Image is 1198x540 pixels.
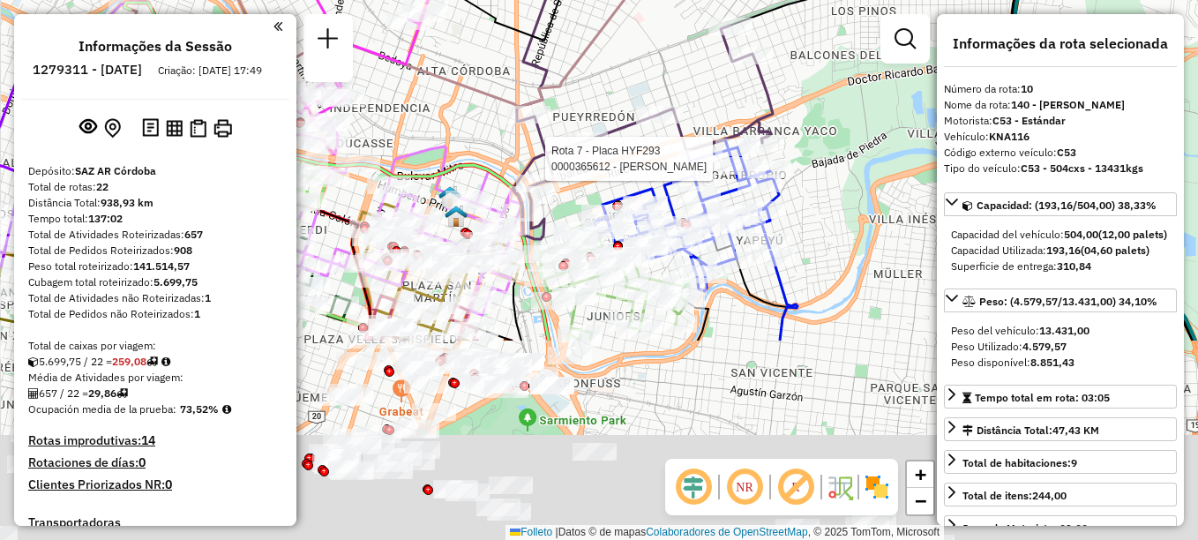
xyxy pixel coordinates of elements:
[1057,259,1091,273] strong: 310,84
[39,386,116,400] font: 657 / 22 =
[438,185,461,208] img: UDC Cordoba
[944,35,1177,52] h4: Informações da rota selecionada
[944,192,1177,216] a: Capacidad: (193,16/504,00) 38,33%
[907,488,933,514] a: Alejar
[28,388,39,399] i: Total de Atividades
[951,340,1067,353] font: Peso Utilizado:
[101,196,153,209] strong: 938,93 km
[944,289,1177,312] a: Peso: (4.579,57/13.431,00) 34,10%
[1098,228,1167,241] strong: (12,00 palets)
[28,179,282,195] div: Total de rotas:
[975,391,1110,404] span: Tempo total em rota: 03:05
[1052,424,1099,437] span: 47,43 KM
[28,477,282,492] h4: Clientes Priorizados NR:
[174,244,192,257] strong: 908
[979,295,1157,308] span: Peso: (4.579,57/13.431,00) 34,10%
[133,259,190,273] strong: 141.514,57
[944,145,1177,161] div: Código externo veículo:
[1021,161,1143,175] strong: C53 - 504cxs - 13431kgs
[445,205,468,228] img: UDC - Córdoba
[505,525,944,540] div: Datos © de mapas , © 2025 TomTom, Microsoft
[915,463,926,485] span: +
[944,417,1177,441] a: Distância Total:47,43 KM
[944,161,1177,176] div: Tipo do veículo:
[28,274,282,290] div: Cubagem total roteirizado:
[944,450,1177,474] a: Total de habitaciones:9
[28,515,282,530] h4: Transportadoras
[112,355,146,368] strong: 259,08
[951,244,1149,257] font: Capacidad Utilizada:
[28,290,282,306] div: Total de Atividades não Roteirizadas:
[1057,146,1076,159] strong: C53
[775,466,817,508] span: Exibir rótulo
[28,227,282,243] div: Total de Atividades Roteirizadas:
[28,306,282,322] div: Total de Pedidos não Roteirizados:
[1071,456,1077,469] strong: 9
[1064,228,1098,241] strong: 504,00
[944,114,1066,127] font: Motorista:
[184,228,203,241] strong: 657
[962,488,1067,504] div: Total de itens:
[887,21,923,56] a: Exibir filtros
[161,356,170,367] i: Meta Caixas/viagem: 325,98 Diferença: -66,90
[1011,98,1125,111] strong: 140 - [PERSON_NAME]
[222,404,231,415] em: Média calculada utilizando a maior ocupação (%Peso ou %Cubagem) de cada rota da sessão. Rotas cro...
[646,526,807,538] a: Colaboradores de OpenStreetMap
[944,220,1177,281] div: Capacidad: (193,16/504,00) 38,33%
[139,454,146,470] strong: 0
[101,115,124,142] button: Centralizar mapa no depósito ou ponto de apoio
[162,116,186,139] button: Visualizar relatório de Roteirização
[723,466,766,508] span: Ocultar NR
[28,259,282,274] div: Peso total roteirizado:
[510,526,552,538] a: Folleto
[944,483,1177,506] a: Total de itens:244,00
[1022,340,1067,353] strong: 4.579,57
[33,62,142,78] h6: 1279311 - [DATE]
[88,386,116,400] strong: 29,86
[88,212,123,225] strong: 137:02
[944,515,1177,539] a: Jornada Motorista: 09:00
[1030,356,1074,369] strong: 8.851,43
[951,259,1170,274] div: Superficie de entrega:
[977,199,1157,212] span: Capacidad: (193,16/504,00) 38,33%
[1032,489,1067,502] strong: 244,00
[75,164,156,177] strong: SAZ AR Córdoba
[944,316,1177,378] div: Peso: (4.579,57/13.431,00) 34,10%
[186,116,210,141] button: Visualizar Romaneio
[962,521,1088,536] div: Jornada Motorista: 09:00
[141,432,155,448] strong: 14
[76,114,101,142] button: Exibir sessão original
[165,476,172,492] strong: 0
[907,461,933,488] a: Acercar
[28,356,39,367] i: Cubagem total roteirizado
[28,433,282,448] h4: Rotas improdutivas:
[944,385,1177,409] a: Tempo total em rota: 03:05
[992,114,1066,127] strong: C53 - Estándar
[96,180,109,193] strong: 22
[180,402,219,416] strong: 73,52%
[79,38,232,55] h4: Informações da Sessão
[944,97,1177,113] div: Nome da rota:
[28,455,282,470] h4: Rotaciones de días:
[153,275,198,289] strong: 5.699,75
[28,402,176,416] span: Ocupación media de la prueba:
[951,228,1167,241] font: Capacidad del vehículo:
[1021,82,1033,95] strong: 10
[311,21,346,61] a: Nova sessão e pesquisa
[672,466,715,508] span: Ocultar deslocamento
[962,456,1077,469] span: Total de habitaciones:
[273,16,282,36] a: Clique aqui para minimizar o painel
[951,355,1170,371] div: Peso disponível:
[863,473,891,501] img: Exibir/Ocultar setores
[556,526,558,538] span: |
[139,115,162,142] button: Logs desbloquear sessão
[944,130,1030,143] font: Vehículo:
[210,116,236,141] button: Imprimir Rotas
[989,130,1030,143] strong: KNA116
[1046,244,1081,257] strong: 193,16
[146,356,158,367] i: Total de rotas
[944,81,1177,97] div: Número da rota:
[39,355,146,368] font: 5.699,75 / 22 =
[28,211,282,227] div: Tempo total:
[915,490,926,512] span: −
